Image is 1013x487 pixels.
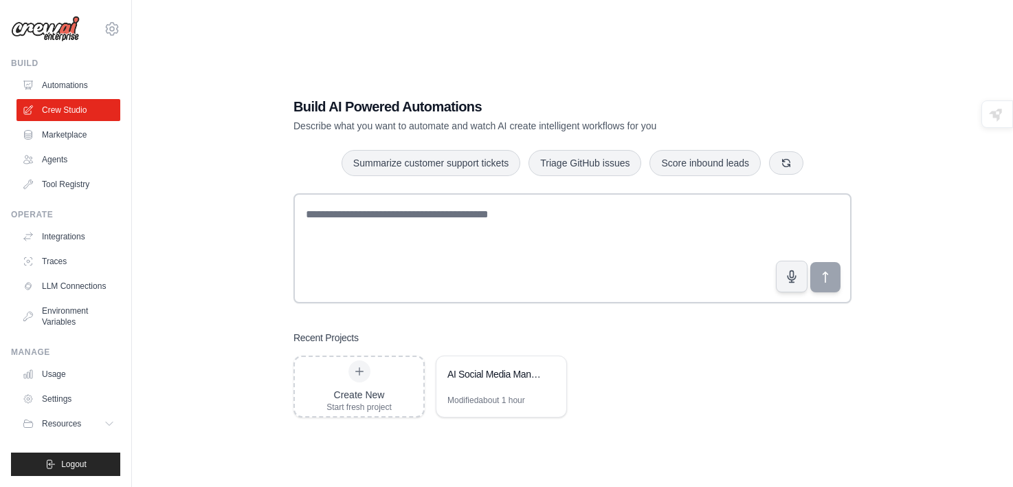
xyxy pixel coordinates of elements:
a: Agents [16,149,120,171]
h3: Recent Projects [293,331,359,345]
a: Integrations [16,226,120,248]
div: Operate [11,209,120,220]
a: Usage [16,363,120,385]
div: Manage [11,347,120,358]
img: Logo [11,16,80,42]
button: Triage GitHub issues [528,150,641,176]
button: Click to speak your automation idea [776,261,808,292]
button: Score inbound leads [649,150,761,176]
div: Start fresh project [326,402,392,413]
a: LLM Connections [16,275,120,297]
a: Tool Registry [16,173,120,195]
a: Automations [16,74,120,96]
a: Crew Studio [16,99,120,121]
div: Create New [326,388,392,402]
div: Modified about 1 hour [447,395,525,406]
div: AI Social Media Management Suite [447,367,542,381]
a: Environment Variables [16,300,120,333]
a: Traces [16,250,120,272]
button: Resources [16,413,120,435]
a: Marketplace [16,124,120,146]
button: Get new suggestions [769,151,803,175]
div: Build [11,58,120,69]
h1: Build AI Powered Automations [293,97,755,116]
a: Settings [16,388,120,410]
button: Summarize customer support tickets [342,150,520,176]
span: Resources [42,418,81,429]
button: Logout [11,453,120,476]
p: Describe what you want to automate and watch AI create intelligent workflows for you [293,119,755,133]
span: Logout [61,459,87,470]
